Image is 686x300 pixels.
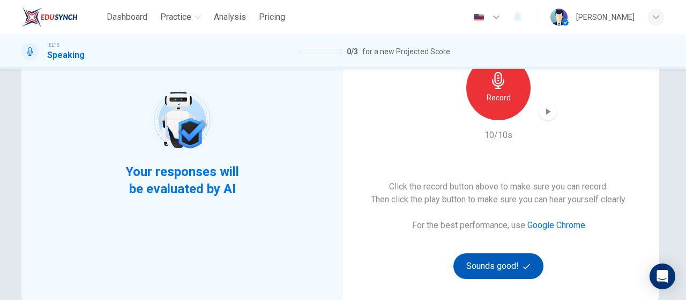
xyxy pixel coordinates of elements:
img: en [472,13,486,21]
button: Pricing [255,8,289,27]
span: Your responses will be evaluated by AI [117,163,248,197]
a: Google Chrome [527,220,585,230]
div: [PERSON_NAME] [576,11,635,24]
h6: Click the record button above to make sure you can record. Then click the play button to make sur... [371,180,627,206]
a: EduSynch logo [21,6,102,28]
span: Pricing [259,11,285,24]
button: Practice [156,8,205,27]
span: Analysis [214,11,246,24]
span: Practice [160,11,191,24]
button: Sounds good! [453,253,543,279]
h6: 10/10s [484,129,512,142]
span: Dashboard [107,11,147,24]
h1: Speaking [47,49,85,62]
div: Open Intercom Messenger [650,264,675,289]
span: for a new Projected Score [362,45,450,58]
h6: Record [487,91,511,104]
span: IELTS [47,41,59,49]
button: Record [466,56,531,120]
img: robot icon [148,86,216,154]
h6: For the best performance, use [412,219,585,232]
button: Dashboard [102,8,152,27]
img: EduSynch logo [21,6,78,28]
button: Analysis [210,8,250,27]
img: Profile picture [550,9,568,26]
span: 0 / 3 [347,45,358,58]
